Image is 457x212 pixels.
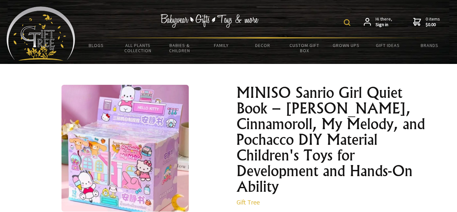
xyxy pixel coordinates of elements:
[75,38,117,52] a: BLOGS
[284,38,325,57] a: Custom Gift Box
[376,16,392,28] span: Hi there,
[413,16,440,28] a: 0 items$0.00
[376,22,392,28] strong: Sign in
[325,38,367,52] a: Grown Ups
[242,38,284,52] a: Decor
[409,38,450,52] a: Brands
[200,38,242,52] a: Family
[344,19,350,26] img: product search
[237,198,260,206] a: Gift Tree
[367,38,409,52] a: Gift Ideas
[62,85,189,212] img: MINISO Sanrio Girl Quiet Book – Kuromi, Cinnamoroll, My Melody, and Pochacco DIY Material Childre...
[159,38,200,57] a: Babies & Children
[117,38,158,57] a: All Plants Collection
[364,16,392,28] a: Hi there,Sign in
[7,7,75,61] img: Babyware - Gifts - Toys and more...
[426,22,440,28] strong: $0.00
[161,14,259,28] img: Babywear - Gifts - Toys & more
[237,85,428,194] h1: MINISO Sanrio Girl Quiet Book – [PERSON_NAME], Cinnamoroll, My Melody, and Pochacco DIY Material ...
[426,16,440,28] span: 0 items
